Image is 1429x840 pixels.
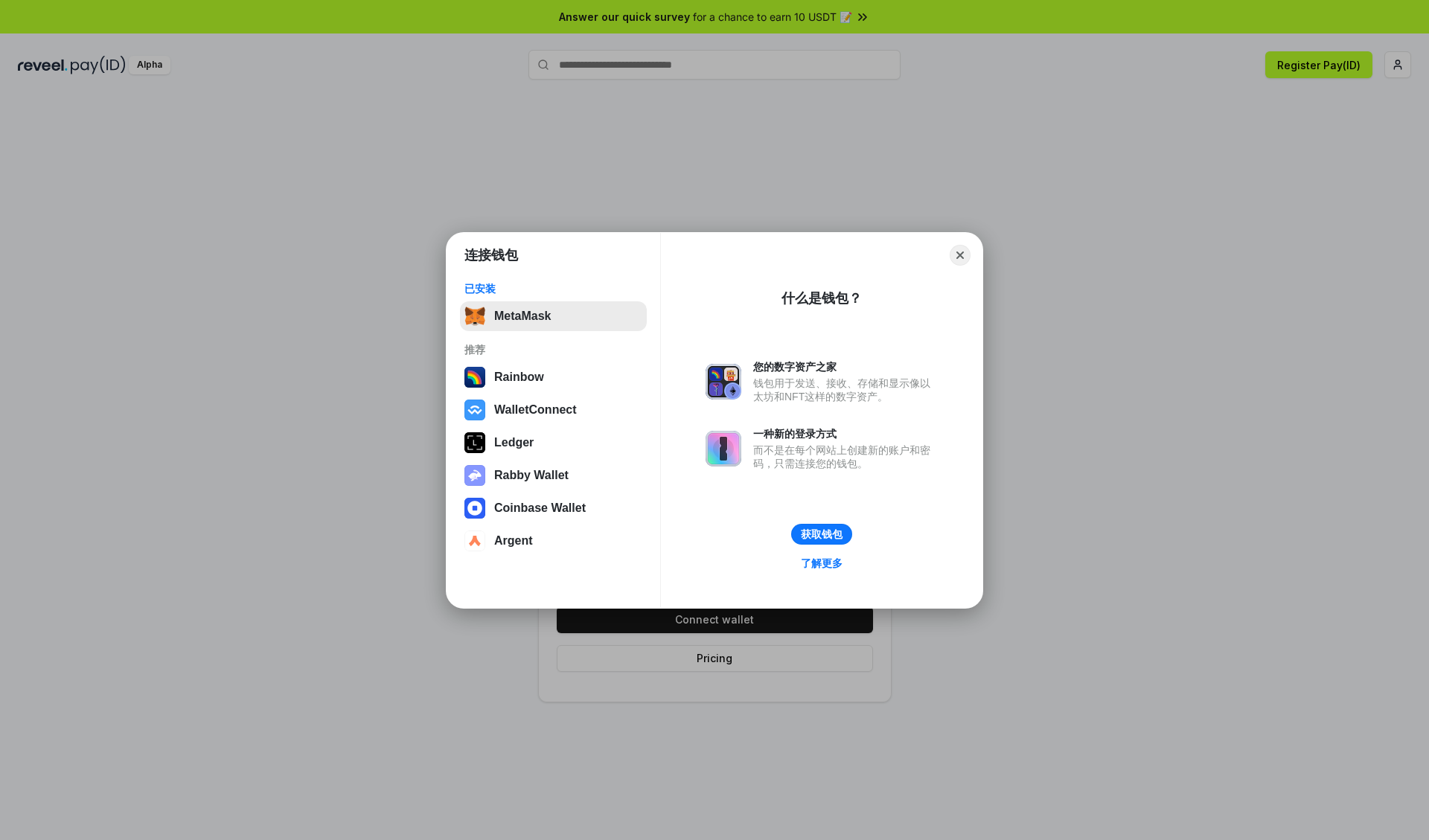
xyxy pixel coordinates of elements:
[494,371,544,384] div: Rainbow
[464,367,485,388] img: svg+xml,%3Csvg%20width%3D%22120%22%20height%3D%22120%22%20viewBox%3D%220%200%20120%20120%22%20fil...
[494,436,534,449] div: Ledger
[494,310,551,323] div: MetaMask
[791,524,852,545] button: 获取钱包
[494,403,577,417] div: WalletConnect
[464,465,485,486] img: svg+xml,%3Csvg%20xmlns%3D%22http%3A%2F%2Fwww.w3.org%2F2000%2Fsvg%22%20fill%3D%22none%22%20viewBox...
[464,343,642,356] div: 推荐
[464,246,518,264] h1: 连接钱包
[801,528,843,541] div: 获取钱包
[753,443,938,470] div: 而不是在每个网站上创建新的账户和密码，只需连接您的钱包。
[460,526,647,556] button: Argent
[753,376,938,403] div: 钱包用于发送、接收、存储和显示像以太坊和NFT这样的数字资产。
[464,282,642,295] div: 已安装
[464,432,485,453] img: svg+xml,%3Csvg%20xmlns%3D%22http%3A%2F%2Fwww.w3.org%2F2000%2Fsvg%22%20width%3D%2228%22%20height%3...
[460,428,647,458] button: Ledger
[464,306,485,327] img: svg+xml,%3Csvg%20fill%3D%22none%22%20height%3D%2233%22%20viewBox%3D%220%200%2035%2033%22%20width%...
[460,362,647,392] button: Rainbow
[464,400,485,420] img: svg+xml,%3Csvg%20width%3D%2228%22%20height%3D%2228%22%20viewBox%3D%220%200%2028%2028%22%20fill%3D...
[801,557,843,570] div: 了解更多
[464,530,485,551] img: svg+xml,%3Csvg%20width%3D%2228%22%20height%3D%2228%22%20viewBox%3D%220%200%2028%2028%22%20fill%3D...
[494,501,586,515] div: Coinbase Wallet
[460,395,647,425] button: WalletConnect
[464,498,485,519] img: svg+xml,%3Csvg%20width%3D%2228%22%20height%3D%2228%22%20viewBox%3D%220%200%2028%2028%22%20fill%3D...
[753,360,938,373] div: 您的数字资产之家
[460,301,647,331] button: MetaMask
[706,364,741,400] img: svg+xml,%3Csvg%20xmlns%3D%22http%3A%2F%2Fwww.w3.org%2F2000%2Fsvg%22%20fill%3D%22none%22%20viewBox...
[494,534,533,548] div: Argent
[753,427,938,440] div: 一种新的登录方式
[706,431,741,467] img: svg+xml,%3Csvg%20xmlns%3D%22http%3A%2F%2Fwww.w3.org%2F2000%2Fsvg%22%20fill%3D%22none%22%20viewBox...
[950,245,971,266] button: Close
[494,469,569,482] div: Rabby Wallet
[460,493,647,523] button: Coinbase Wallet
[792,554,851,573] a: 了解更多
[781,289,862,307] div: 什么是钱包？
[460,461,647,490] button: Rabby Wallet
